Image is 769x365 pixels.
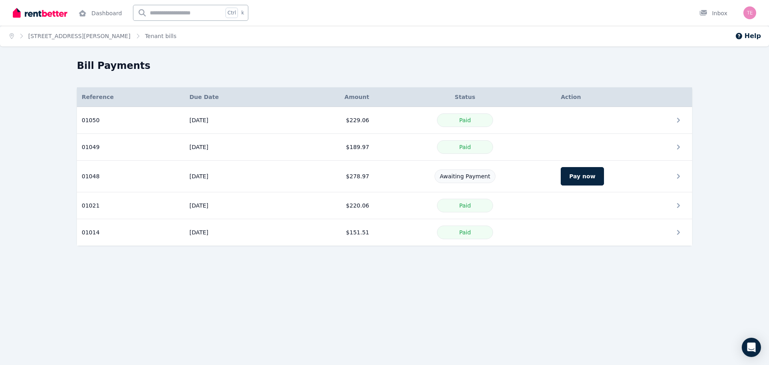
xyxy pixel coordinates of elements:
td: [DATE] [185,134,285,161]
span: Reference [82,93,114,101]
a: [STREET_ADDRESS][PERSON_NAME] [28,33,131,39]
button: Pay now [561,167,604,186]
td: $220.06 [285,192,374,219]
span: 01049 [82,143,100,151]
td: $151.51 [285,219,374,246]
th: Status [374,87,556,107]
td: $189.97 [285,134,374,161]
span: 01014 [82,228,100,236]
td: $229.06 [285,107,374,134]
td: $278.97 [285,161,374,192]
span: Awaiting Payment [440,173,490,179]
th: Action [556,87,692,107]
th: Due Date [185,87,285,107]
span: 01048 [82,172,100,180]
span: Ctrl [225,8,238,18]
td: [DATE] [185,161,285,192]
td: [DATE] [185,107,285,134]
td: [DATE] [185,192,285,219]
img: Pushpa Pillay [743,6,756,19]
span: 01050 [82,116,100,124]
div: Open Intercom Messenger [742,338,761,357]
span: 01021 [82,202,100,210]
td: [DATE] [185,219,285,246]
h1: Bill Payments [77,59,151,72]
span: Tenant bills [145,32,177,40]
span: Paid [459,117,471,123]
span: Paid [459,144,471,150]
div: Inbox [699,9,727,17]
span: Paid [459,202,471,209]
button: Help [735,31,761,41]
span: Paid [459,229,471,236]
img: RentBetter [13,7,67,19]
span: k [241,10,244,16]
th: Amount [285,87,374,107]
